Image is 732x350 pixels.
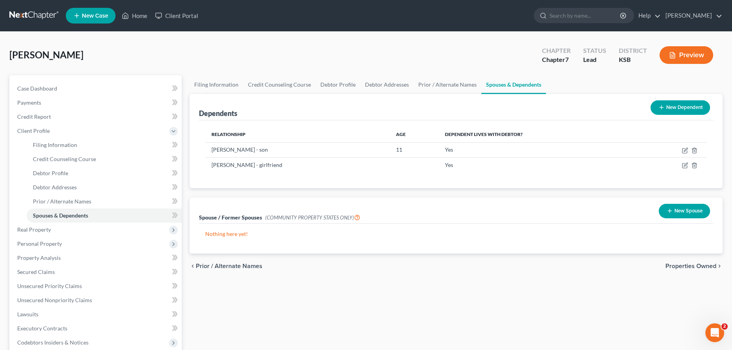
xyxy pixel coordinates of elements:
[414,75,481,94] a: Prior / Alternate Names
[360,75,414,94] a: Debtor Addresses
[11,307,182,321] a: Lawsuits
[549,8,621,23] input: Search by name...
[619,55,647,64] div: KSB
[33,184,77,190] span: Debtor Addresses
[265,214,360,221] span: (COMMUNITY PROPERTY STATES ONLY)
[481,75,546,94] a: Spouses & Dependents
[11,279,182,293] a: Unsecured Priority Claims
[118,9,151,23] a: Home
[634,9,661,23] a: Help
[439,142,638,157] td: Yes
[17,297,92,303] span: Unsecured Nonpriority Claims
[565,56,569,63] span: 7
[665,263,723,269] button: Properties Owned chevron_right
[660,46,713,64] button: Preview
[33,156,96,162] span: Credit Counseling Course
[662,9,722,23] a: [PERSON_NAME]
[651,100,710,115] button: New Dependent
[27,166,182,180] a: Debtor Profile
[721,323,728,330] span: 2
[619,46,647,55] div: District
[27,194,182,209] a: Prior / Alternate Names
[11,321,182,335] a: Executory Contracts
[439,158,638,172] td: Yes
[583,46,606,55] div: Status
[27,152,182,166] a: Credit Counseling Course
[705,323,724,342] iframe: Intercom live chat
[190,75,243,94] a: Filing Information
[17,113,51,120] span: Credit Report
[33,198,91,205] span: Prior / Alternate Names
[11,293,182,307] a: Unsecured Nonpriority Claims
[33,212,88,219] span: Spouses & Dependents
[33,141,77,148] span: Filing Information
[665,263,716,269] span: Properties Owned
[659,204,710,218] button: New Spouse
[33,170,68,176] span: Debtor Profile
[196,263,262,269] span: Prior / Alternate Names
[17,283,82,289] span: Unsecured Priority Claims
[439,127,638,142] th: Dependent lives with debtor?
[583,55,606,64] div: Lead
[11,265,182,279] a: Secured Claims
[542,46,571,55] div: Chapter
[11,82,182,96] a: Case Dashboard
[17,240,62,247] span: Personal Property
[390,127,439,142] th: Age
[205,230,707,238] p: Nothing here yet!
[17,127,50,134] span: Client Profile
[316,75,360,94] a: Debtor Profile
[205,142,389,157] td: [PERSON_NAME] - son
[11,110,182,124] a: Credit Report
[542,55,571,64] div: Chapter
[17,339,89,346] span: Codebtors Insiders & Notices
[11,96,182,110] a: Payments
[199,109,237,118] div: Dependents
[390,142,439,157] td: 11
[27,138,182,152] a: Filing Information
[243,75,316,94] a: Credit Counseling Course
[199,214,262,221] span: Spouse / Former Spouses
[17,325,67,332] span: Executory Contracts
[190,263,262,269] button: chevron_left Prior / Alternate Names
[716,263,723,269] i: chevron_right
[9,49,83,60] span: [PERSON_NAME]
[17,311,38,317] span: Lawsuits
[205,158,389,172] td: [PERSON_NAME] - girlfriend
[11,251,182,265] a: Property Analysis
[17,85,57,92] span: Case Dashboard
[82,13,108,19] span: New Case
[151,9,202,23] a: Client Portal
[27,209,182,223] a: Spouses & Dependents
[17,254,61,261] span: Property Analysis
[17,99,41,106] span: Payments
[17,226,51,233] span: Real Property
[17,268,55,275] span: Secured Claims
[27,180,182,194] a: Debtor Addresses
[190,263,196,269] i: chevron_left
[205,127,389,142] th: Relationship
